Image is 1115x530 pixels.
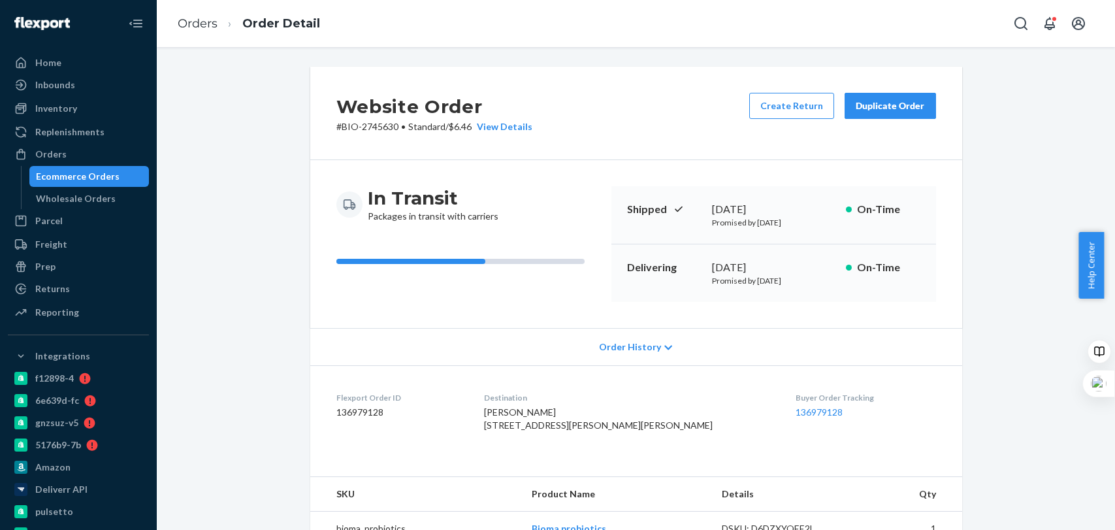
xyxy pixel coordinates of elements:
[368,186,498,223] div: Packages in transit with carriers
[35,394,79,407] div: 6e639d-fc
[35,56,61,69] div: Home
[796,392,936,403] dt: Buyer Order Tracking
[336,406,463,419] dd: 136979128
[627,260,702,275] p: Delivering
[35,78,75,91] div: Inbounds
[336,120,532,133] p: # BIO-2745630 / $6.46
[36,170,120,183] div: Ecommerce Orders
[749,93,834,119] button: Create Return
[8,346,149,367] button: Integrations
[35,483,88,496] div: Deliverr API
[35,102,77,115] div: Inventory
[599,340,661,354] span: Order History
[8,52,149,73] a: Home
[1008,10,1034,37] button: Open Search Box
[35,372,74,385] div: f12898-4
[242,16,320,31] a: Order Detail
[35,282,70,295] div: Returns
[8,98,149,119] a: Inventory
[336,93,532,120] h2: Website Order
[8,75,149,95] a: Inbounds
[401,121,406,132] span: •
[857,202,920,217] p: On-Time
[35,416,78,429] div: gnzsuz-v5
[796,406,843,418] a: 136979128
[35,306,79,319] div: Reporting
[35,350,90,363] div: Integrations
[36,192,116,205] div: Wholesale Orders
[35,505,73,518] div: pulsetto
[1078,232,1104,299] button: Help Center
[857,260,920,275] p: On-Time
[8,302,149,323] a: Reporting
[845,93,936,119] button: Duplicate Order
[8,457,149,478] a: Amazon
[472,120,532,133] button: View Details
[178,16,218,31] a: Orders
[29,166,150,187] a: Ecommerce Orders
[8,234,149,255] a: Freight
[8,412,149,433] a: gnzsuz-v5
[627,202,702,217] p: Shipped
[711,477,855,512] th: Details
[484,392,775,403] dt: Destination
[8,435,149,455] a: 5176b9-7b
[35,439,81,452] div: 5176b9-7b
[8,122,149,142] a: Replenishments
[484,406,713,431] span: [PERSON_NAME] [STREET_ADDRESS][PERSON_NAME][PERSON_NAME]
[35,125,105,139] div: Replenishments
[712,217,835,228] p: Promised by [DATE]
[408,121,445,132] span: Standard
[8,210,149,231] a: Parcel
[14,17,70,30] img: Flexport logo
[35,461,71,474] div: Amazon
[1065,10,1091,37] button: Open account menu
[8,278,149,299] a: Returns
[167,5,331,43] ol: breadcrumbs
[1037,10,1063,37] button: Open notifications
[35,214,63,227] div: Parcel
[8,479,149,500] a: Deliverr API
[8,390,149,411] a: 6e639d-fc
[8,256,149,277] a: Prep
[29,188,150,209] a: Wholesale Orders
[336,392,463,403] dt: Flexport Order ID
[712,202,835,217] div: [DATE]
[35,148,67,161] div: Orders
[855,477,962,512] th: Qty
[856,99,925,112] div: Duplicate Order
[712,260,835,275] div: [DATE]
[35,238,67,251] div: Freight
[123,10,149,37] button: Close Navigation
[8,501,149,522] a: pulsetto
[712,275,835,286] p: Promised by [DATE]
[8,144,149,165] a: Orders
[8,368,149,389] a: f12898-4
[310,477,521,512] th: SKU
[368,186,498,210] h3: In Transit
[35,260,56,273] div: Prep
[521,477,711,512] th: Product Name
